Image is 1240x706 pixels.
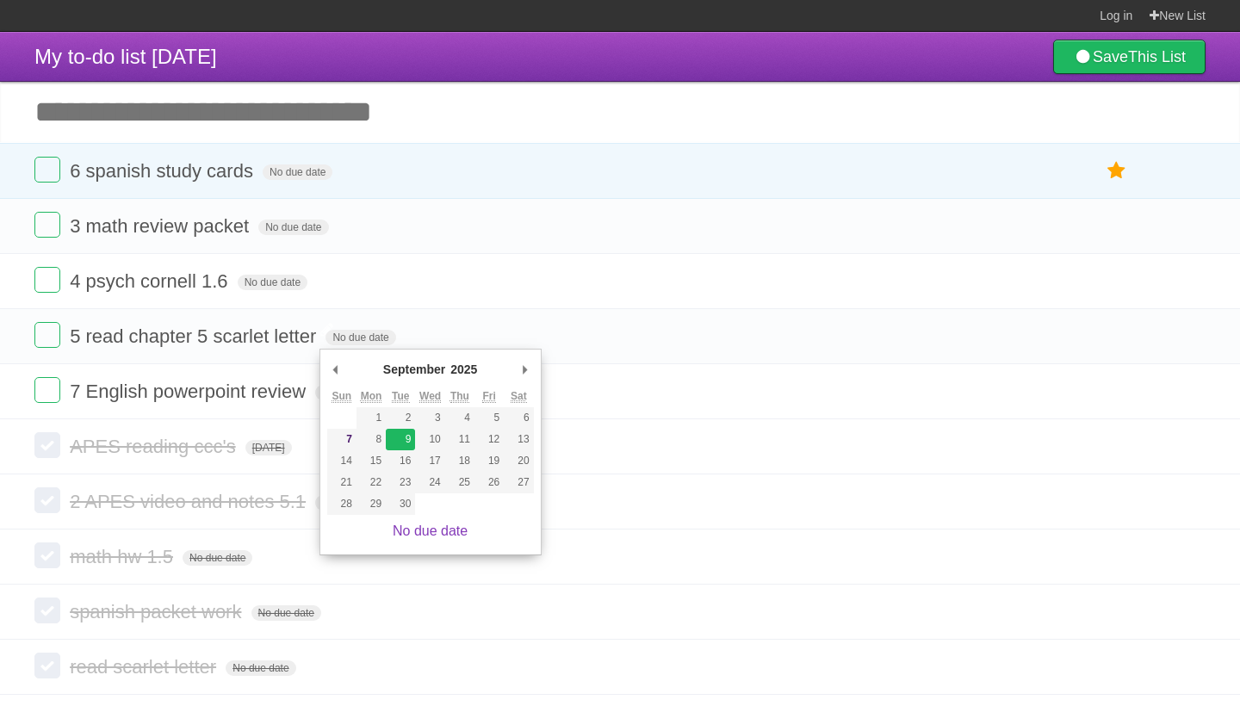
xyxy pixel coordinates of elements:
[315,385,385,400] span: No due date
[504,429,533,450] button: 13
[386,407,415,429] button: 2
[445,407,474,429] button: 4
[70,601,245,622] span: spanish packet work
[381,356,448,382] div: September
[226,660,295,676] span: No due date
[415,450,444,472] button: 17
[386,472,415,493] button: 23
[392,390,409,403] abbr: Tuesday
[386,493,415,515] button: 30
[356,493,386,515] button: 29
[393,523,468,538] a: No due date
[34,267,60,293] label: Done
[315,495,362,511] span: [DATE]
[70,160,257,182] span: 6 spanish study cards
[327,472,356,493] button: 21
[34,212,60,238] label: Done
[70,381,310,402] span: 7 English powerpoint review
[445,450,474,472] button: 18
[327,429,356,450] button: 7
[482,390,495,403] abbr: Friday
[450,390,469,403] abbr: Thursday
[327,450,356,472] button: 14
[34,157,60,183] label: Done
[70,546,177,567] span: math hw 1.5
[386,429,415,450] button: 9
[517,356,534,382] button: Next Month
[327,493,356,515] button: 28
[445,472,474,493] button: 25
[474,450,504,472] button: 19
[448,356,480,382] div: 2025
[356,429,386,450] button: 8
[70,325,320,347] span: 5 read chapter 5 scarlet letter
[415,429,444,450] button: 10
[34,377,60,403] label: Done
[445,429,474,450] button: 11
[70,270,232,292] span: 4 psych cornell 1.6
[356,450,386,472] button: 15
[34,653,60,678] label: Done
[386,450,415,472] button: 16
[34,432,60,458] label: Done
[1128,48,1186,65] b: This List
[415,472,444,493] button: 24
[34,487,60,513] label: Done
[474,472,504,493] button: 26
[238,275,307,290] span: No due date
[70,491,310,512] span: 2 APES video and notes 5.1
[1053,40,1206,74] a: SaveThis List
[415,407,444,429] button: 3
[263,164,332,180] span: No due date
[504,450,533,472] button: 20
[258,220,328,235] span: No due date
[34,322,60,348] label: Done
[34,542,60,568] label: Done
[504,407,533,429] button: 6
[1100,157,1133,185] label: Star task
[70,436,240,457] span: APES reading ccc's
[183,550,252,566] span: No due date
[332,390,351,403] abbr: Sunday
[419,390,441,403] abbr: Wednesday
[511,390,527,403] abbr: Saturday
[70,215,253,237] span: 3 math review packet
[245,440,292,455] span: [DATE]
[356,472,386,493] button: 22
[251,605,321,621] span: No due date
[474,407,504,429] button: 5
[504,472,533,493] button: 27
[34,45,217,68] span: My to-do list [DATE]
[34,598,60,623] label: Done
[325,330,395,345] span: No due date
[356,407,386,429] button: 1
[327,356,344,382] button: Previous Month
[361,390,382,403] abbr: Monday
[70,656,220,678] span: read scarlet letter
[474,429,504,450] button: 12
